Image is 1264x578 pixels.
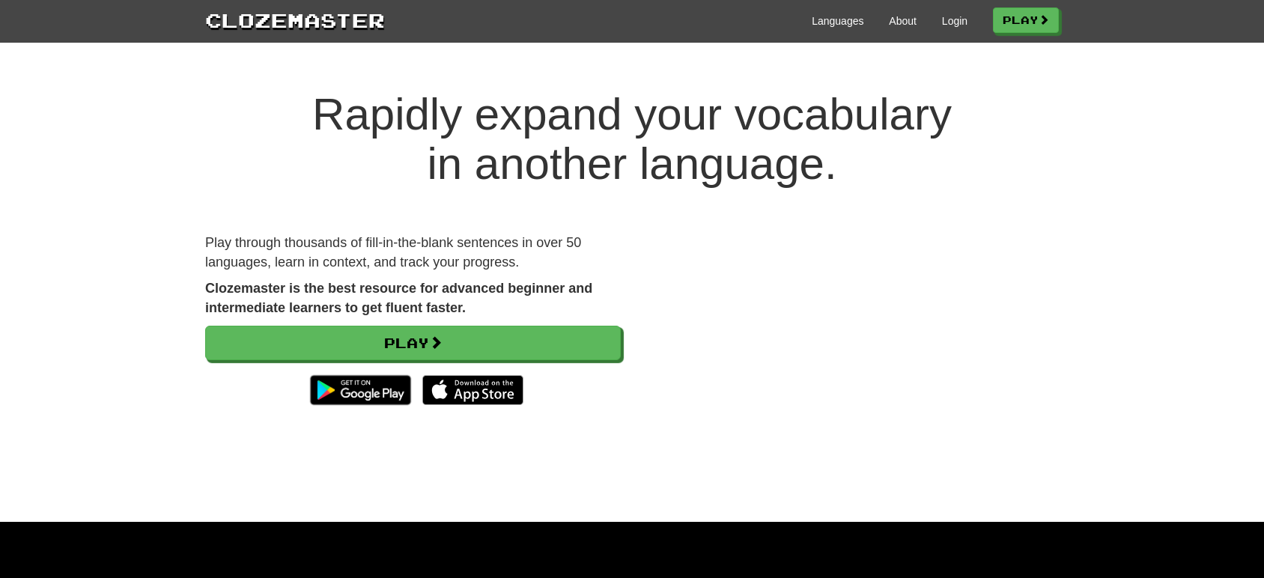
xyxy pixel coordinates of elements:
p: Play through thousands of fill-in-the-blank sentences in over 50 languages, learn in context, and... [205,234,621,272]
a: Clozemaster [205,6,385,34]
img: Get it on Google Play [303,368,419,413]
strong: Clozemaster is the best resource for advanced beginner and intermediate learners to get fluent fa... [205,281,592,315]
img: Download_on_the_App_Store_Badge_US-UK_135x40-25178aeef6eb6b83b96f5f2d004eda3bffbb37122de64afbaef7... [422,375,523,405]
a: Login [942,13,967,28]
a: Play [205,326,621,360]
a: Languages [812,13,863,28]
a: Play [993,7,1059,33]
a: About [889,13,917,28]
